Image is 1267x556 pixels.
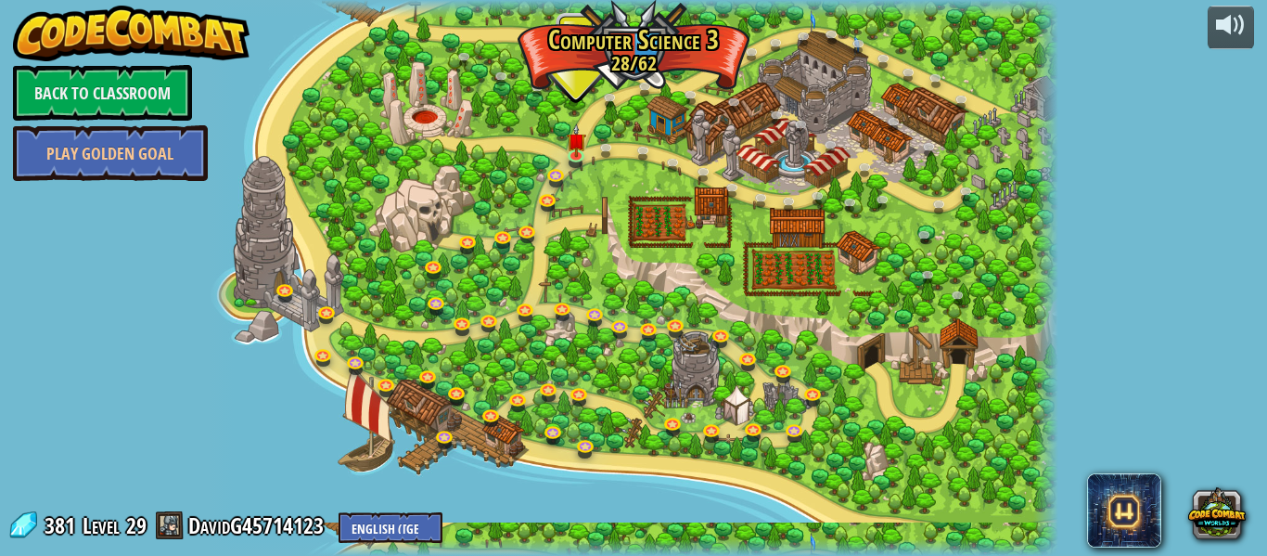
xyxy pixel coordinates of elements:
[566,123,585,157] img: level-banner-unstarted.png
[83,511,120,541] span: Level
[188,511,329,540] a: DavidG45714123
[126,511,147,540] span: 29
[13,65,192,121] a: Back to Classroom
[13,6,250,61] img: CodeCombat - Learn how to code by playing a game
[1208,6,1254,49] button: Adjust volume
[13,125,208,181] a: Play Golden Goal
[45,511,81,540] span: 381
